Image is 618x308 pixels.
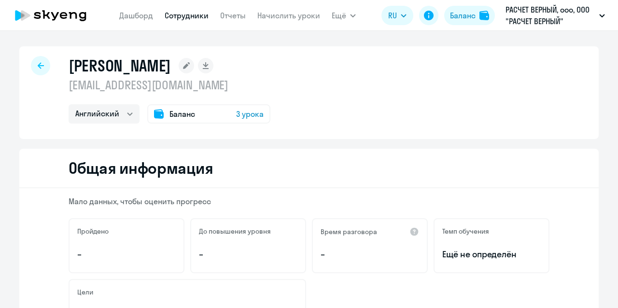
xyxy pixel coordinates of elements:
[332,6,356,25] button: Ещё
[388,10,397,21] span: RU
[479,11,489,20] img: balance
[69,196,549,207] p: Мало данных, чтобы оценить прогресс
[220,11,246,20] a: Отчеты
[165,11,209,20] a: Сотрудники
[77,288,93,296] h5: Цели
[257,11,320,20] a: Начислить уроки
[77,248,176,261] p: –
[169,108,195,120] span: Баланс
[69,158,213,178] h2: Общая информация
[501,4,610,27] button: РАСЧЕТ ВЕРНЫЙ, ооо, ООО "РАСЧЕТ ВЕРНЫЙ"
[381,6,413,25] button: RU
[69,56,171,75] h1: [PERSON_NAME]
[321,227,377,236] h5: Время разговора
[450,10,476,21] div: Баланс
[77,227,109,236] h5: Пройдено
[69,77,270,93] p: [EMAIL_ADDRESS][DOMAIN_NAME]
[199,248,297,261] p: –
[444,6,495,25] button: Балансbalance
[332,10,346,21] span: Ещё
[321,248,419,261] p: –
[442,248,541,261] span: Ещё не определён
[119,11,153,20] a: Дашборд
[506,4,595,27] p: РАСЧЕТ ВЕРНЫЙ, ооо, ООО "РАСЧЕТ ВЕРНЫЙ"
[236,108,264,120] span: 3 урока
[199,227,271,236] h5: До повышения уровня
[442,227,489,236] h5: Темп обучения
